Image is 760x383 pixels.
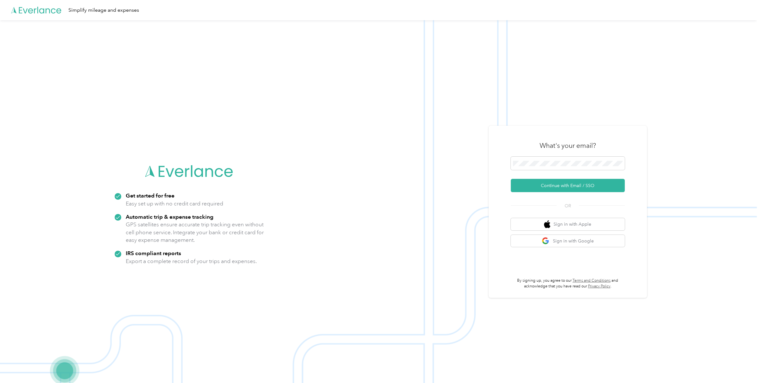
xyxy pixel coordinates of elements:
img: apple logo [544,220,550,228]
p: By signing up, you agree to our and acknowledge that you have read our . [511,278,625,289]
img: google logo [542,237,550,245]
strong: IRS compliant reports [126,250,181,256]
button: Continue with Email / SSO [511,179,625,192]
a: Privacy Policy [588,284,611,289]
button: google logoSign in with Google [511,235,625,247]
iframe: Everlance-gr Chat Button Frame [725,348,760,383]
strong: Automatic trip & expense tracking [126,213,213,220]
a: Terms and Conditions [573,278,611,283]
strong: Get started for free [126,192,174,199]
p: Easy set up with no credit card required [126,200,223,208]
div: Simplify mileage and expenses [68,6,139,14]
p: GPS satellites ensure accurate trip tracking even without cell phone service. Integrate your bank... [126,221,264,244]
button: apple logoSign in with Apple [511,218,625,230]
span: OR [557,203,579,209]
p: Export a complete record of your trips and expenses. [126,257,257,265]
h3: What's your email? [540,141,596,150]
